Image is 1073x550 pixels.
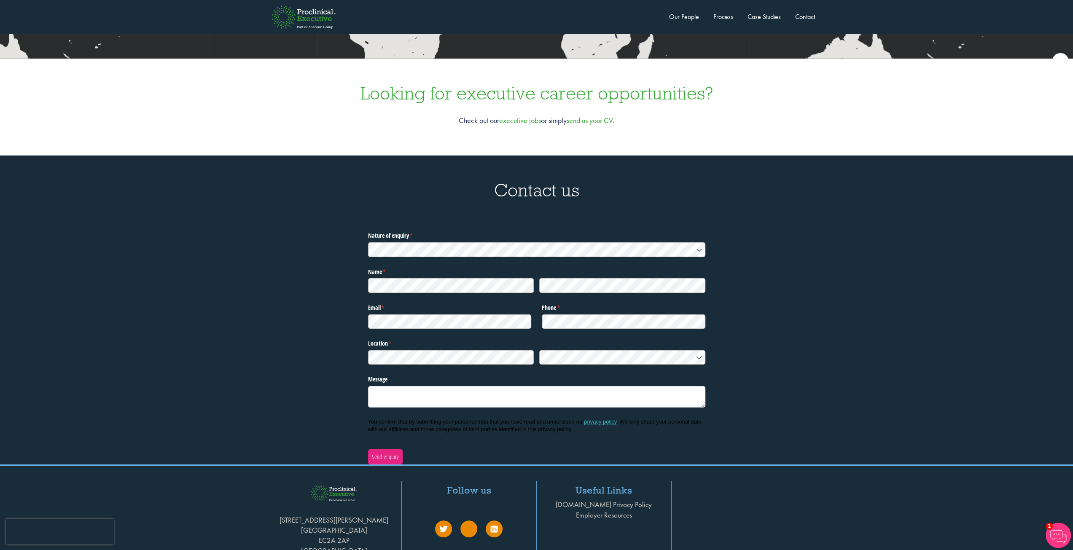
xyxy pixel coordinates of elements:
iframe: reCAPTCHA [6,519,114,544]
label: Email [368,300,532,311]
button: Send enquiry [368,449,403,464]
img: Proclinical Executive [307,481,360,504]
a: Our People [669,12,699,21]
button: Map camera controls [1052,53,1069,70]
p: [STREET_ADDRESS][PERSON_NAME] [273,515,395,525]
a: Process [713,12,733,21]
legend: Location [368,337,705,348]
input: State / Province / Region [368,350,534,365]
a: privacy policy [584,419,616,425]
a: Privacy Policy [613,500,652,509]
input: First [368,278,534,292]
p: Check out our or simply . [8,115,1065,126]
a: send us your CV [567,115,613,125]
h3: Contact us [6,181,1067,199]
a: Employer Resources [576,510,632,520]
a: executive jobs [499,115,541,125]
span: 1 [1046,523,1053,530]
a: Contact [795,12,815,21]
p: You confirm that by submitting your personal data that you have read and understood our . We only... [368,418,705,433]
input: Country [539,350,705,365]
span: Send enquiry [371,452,399,461]
p: [GEOGRAPHIC_DATA] [273,525,395,535]
a: [DOMAIN_NAME] [556,500,611,509]
legend: Name [368,265,705,276]
a: Case Studies [748,12,781,21]
img: Chatbot [1046,523,1071,548]
label: Message [368,373,705,384]
input: Last [539,278,705,292]
label: Phone [542,300,705,311]
h3: Looking for executive career opportunities? [8,84,1065,102]
label: Nature of enquiry [368,229,705,240]
p: EC2A 2AP [273,535,395,545]
h4: Follow us [408,485,530,495]
h4: Useful Links [543,485,665,495]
